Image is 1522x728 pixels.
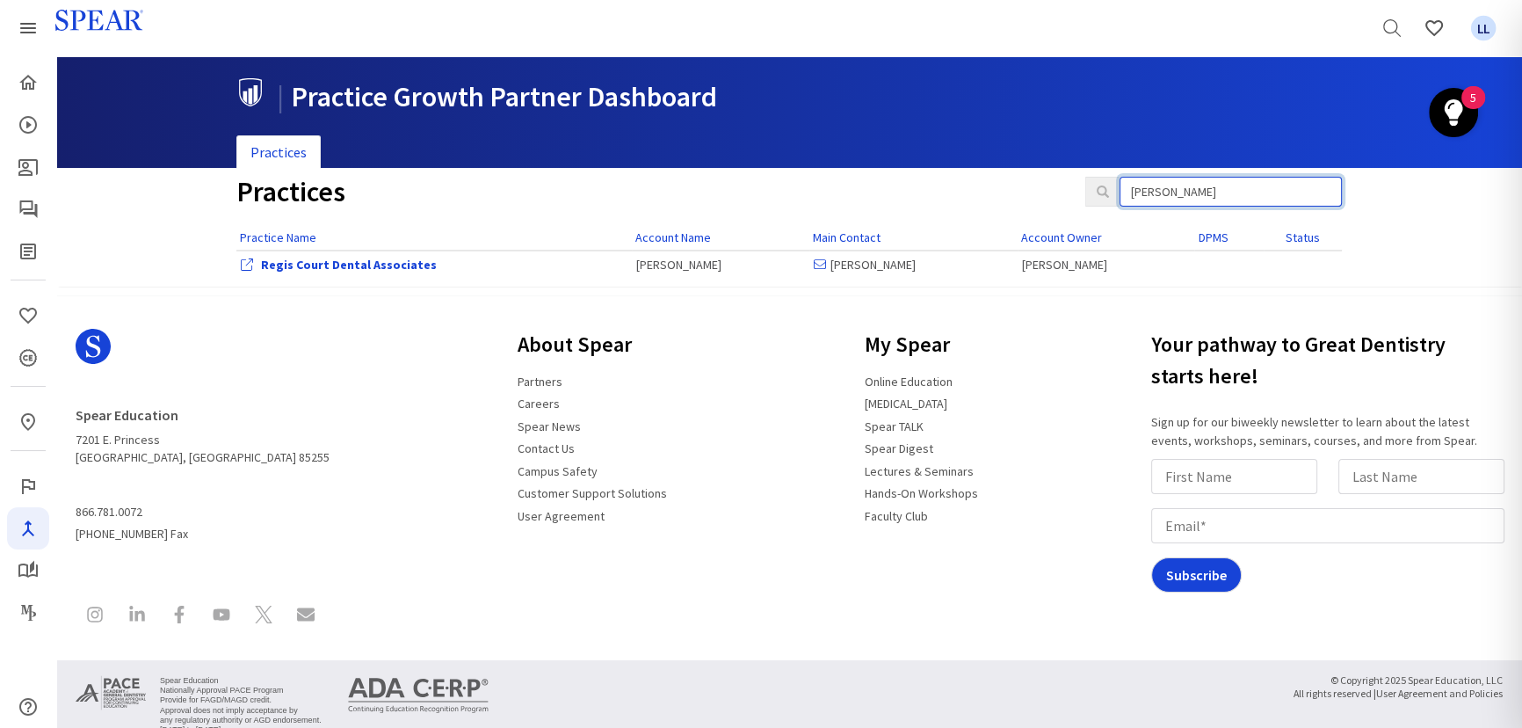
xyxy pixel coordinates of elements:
small: © Copyright 2025 Spear Education, LLC All rights reserved | [1294,674,1503,701]
a: Account Name [635,229,711,245]
a: My Study Club [7,550,49,592]
a: Campus Safety [507,456,608,486]
input: Email* [1151,508,1504,543]
li: Provide for FAGD/MAGD credit. [160,695,322,705]
a: Spear Education on YouTube [202,595,241,638]
a: Spear TALK [854,411,934,441]
a: Contact Spear Education [286,595,325,638]
a: Spear Education on Instagram [76,595,114,638]
a: Account Owner [1021,229,1102,245]
div: [PERSON_NAME] [814,256,1013,273]
a: Favorites [1413,7,1455,49]
a: Lectures & Seminars [854,456,984,486]
a: DPMS [1198,229,1228,245]
a: [MEDICAL_DATA] [854,389,958,419]
a: Main Contact [813,229,881,245]
h3: Your pathway to Great Dentistry starts here! [1151,322,1511,399]
a: Courses [7,104,49,146]
a: CE Credits [7,337,49,379]
a: Spear Digest [854,433,944,463]
a: Contact Us [507,433,585,463]
a: Spear Products [7,7,49,49]
a: Spear Education on X [244,595,283,638]
h1: Practices [236,177,1059,207]
h3: My Spear [854,322,989,368]
li: Approval does not imply acceptance by [160,706,322,716]
div: 5 [1470,98,1476,120]
a: Status [1286,229,1320,245]
span: [PHONE_NUMBER] Fax [76,498,330,542]
span: LL [1471,16,1497,41]
a: View Office Dashboard [261,257,437,273]
a: Help [7,686,49,728]
a: Careers [507,389,570,419]
a: Online Education [854,367,963,397]
a: Spear Logo [76,322,330,385]
li: Nationally Approval PACE Program [160,686,322,695]
h1: Practice Growth Partner Dashboard [236,78,1329,113]
a: 866.781.0072 [76,498,153,528]
a: Masters Program [7,592,49,634]
a: Patient Education [7,146,49,188]
li: Spear Education [160,676,322,686]
a: Practices [236,135,321,170]
a: Spear News [507,411,591,441]
a: Spear Education [76,399,189,431]
div: [PERSON_NAME] [636,256,805,273]
h3: About Spear [507,322,678,368]
img: ADA CERP Continuing Education Recognition Program [348,678,489,713]
a: Spear Talk [7,188,49,230]
a: Partners [507,367,573,397]
img: Approved PACE Program Provider [76,674,146,711]
input: Subscribe [1151,557,1242,593]
a: Practice Name [240,229,316,245]
input: First Name [1151,459,1317,494]
div: [PERSON_NAME] [1022,256,1191,273]
a: Navigator Pro [7,507,49,550]
span: | [277,79,284,114]
a: Hands-On Workshops [854,478,989,508]
button: Open Resource Center, 5 new notifications [1429,88,1478,137]
a: Spear Education on LinkedIn [118,595,156,638]
a: Favorites [7,295,49,337]
a: Home [7,62,49,104]
li: any regulatory authority or AGD endorsement. [160,716,322,725]
a: Faculty Club [854,501,939,531]
a: Customer Support Solutions [507,478,678,508]
p: Sign up for our biweekly newsletter to learn about the latest events, workshops, seminars, course... [1151,413,1511,450]
a: In-Person & Virtual [7,401,49,443]
address: 7201 E. Princess [GEOGRAPHIC_DATA], [GEOGRAPHIC_DATA] 85255 [76,399,330,466]
input: Search Practices [1120,177,1342,207]
input: Last Name [1338,459,1504,494]
a: Faculty Club Elite [7,465,49,507]
a: Search [1371,7,1413,49]
a: Spear Education on Facebook [160,595,199,638]
a: Favorites [1462,7,1504,49]
a: Spear Digest [7,230,49,273]
svg: Spear Logo [76,329,111,364]
a: User Agreement [507,501,615,531]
